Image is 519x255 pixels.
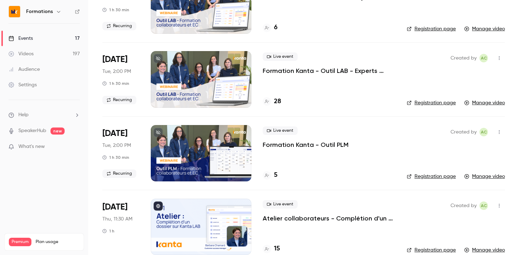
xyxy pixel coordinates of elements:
span: [DATE] [102,54,127,65]
li: help-dropdown-opener [8,111,80,119]
span: Tue, 2:00 PM [102,142,131,149]
div: 1 h [102,228,114,234]
span: Thu, 11:30 AM [102,216,132,223]
div: Jul 22 Tue, 2:00 PM (Europe/Paris) [102,125,139,181]
div: Jul 17 Thu, 11:30 AM (Europe/Paris) [102,199,139,255]
span: AC [481,128,487,136]
span: Anaïs Cachelou [479,54,488,62]
div: 1 h 30 min [102,81,129,86]
a: Registration page [407,25,456,32]
span: Created by [451,54,477,62]
span: AC [481,201,487,210]
span: What's new [18,143,45,150]
a: Registration page [407,247,456,254]
span: Recurring [102,169,136,178]
a: 28 [263,97,281,106]
span: Help [18,111,29,119]
iframe: Noticeable Trigger [71,144,80,150]
a: Manage video [464,247,505,254]
span: Tue, 2:00 PM [102,68,131,75]
span: Anaïs Cachelou [479,201,488,210]
a: 5 [263,170,278,180]
span: Anaïs Cachelou [479,128,488,136]
div: Audience [8,66,40,73]
span: Live event [263,126,298,135]
span: Premium [9,238,31,246]
a: Manage video [464,25,505,32]
a: Atelier collaborateurs - Complétion d'un dossier sur Kanta LAB [263,214,395,223]
h4: 15 [274,244,280,254]
span: [DATE] [102,201,127,213]
a: Registration page [407,99,456,106]
a: Manage video [464,99,505,106]
a: Formation Kanta - Outil PLM [263,141,348,149]
a: 15 [263,244,280,254]
h6: Formations [26,8,53,15]
div: Videos [8,50,34,57]
div: 1 h 30 min [102,7,129,13]
span: Live event [263,200,298,209]
span: Recurring [102,22,136,30]
span: Plan usage [36,239,79,245]
a: 6 [263,23,278,32]
span: Created by [451,128,477,136]
div: Settings [8,81,37,88]
h4: 5 [274,170,278,180]
img: Formations [9,6,20,17]
div: Jul 22 Tue, 2:00 PM (Europe/Paris) [102,51,139,107]
a: Registration page [407,173,456,180]
h4: 28 [274,97,281,106]
span: AC [481,54,487,62]
a: Manage video [464,173,505,180]
a: SpeakerHub [18,127,46,135]
div: Events [8,35,33,42]
span: Live event [263,52,298,61]
span: new [50,127,65,135]
a: Formation Kanta - Outil LAB - Experts Comptables & Collaborateurs [263,67,395,75]
div: 1 h 30 min [102,155,129,160]
h4: 6 [274,23,278,32]
span: [DATE] [102,128,127,139]
span: Recurring [102,96,136,104]
span: Created by [451,201,477,210]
